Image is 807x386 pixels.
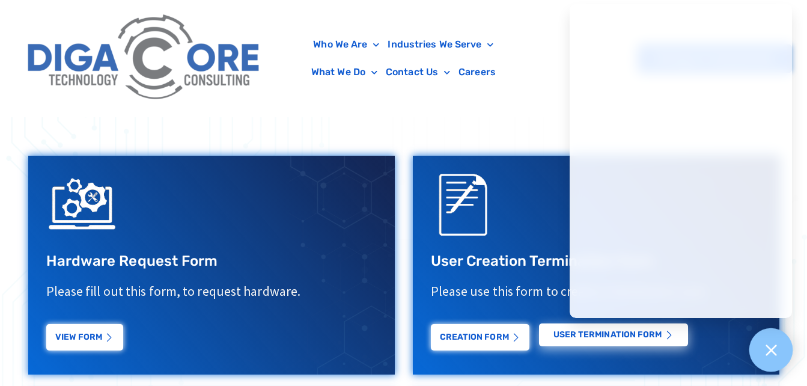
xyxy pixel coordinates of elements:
iframe: Chatgenie Messenger [570,4,792,318]
img: Digacore Logo [21,6,268,111]
img: IT Support Icon [46,168,118,240]
nav: Menu [274,31,533,86]
h3: User Creation Termination Form [431,252,761,271]
a: Who We Are [309,31,383,58]
a: What We Do [307,58,382,86]
p: Please use this form to create or terminate a user. [431,283,761,300]
h3: Hardware Request Form [46,252,377,271]
a: USER Termination Form [539,323,688,346]
span: USER Termination Form [553,331,662,339]
a: View Form [46,324,123,351]
a: Creation Form [431,324,529,351]
img: Support Request Icon [431,168,503,240]
a: Contact Us [382,58,454,86]
a: Industries We Serve [383,31,498,58]
p: Please fill out this form, to request hardware. [46,283,377,300]
a: Careers [454,58,500,86]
